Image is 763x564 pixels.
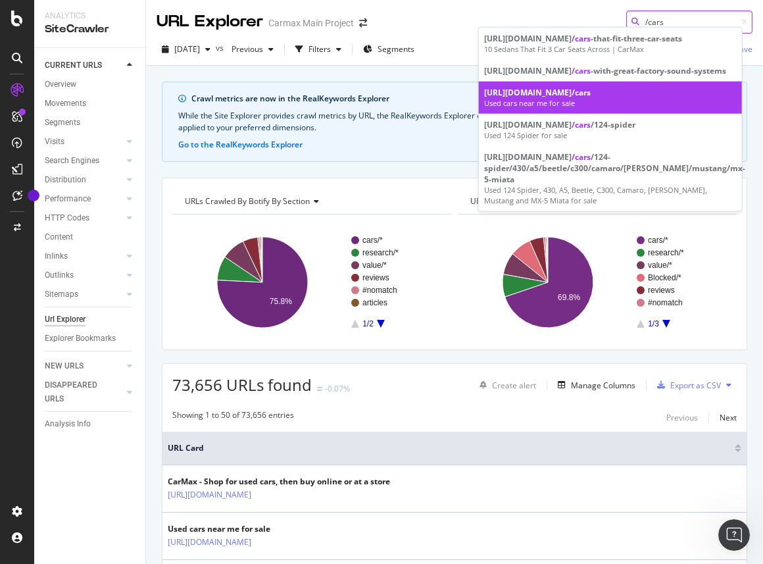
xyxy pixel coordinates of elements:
[157,11,263,33] div: URL Explorer
[484,118,737,130] div: [URL][DOMAIN_NAME] /124-spider
[626,11,752,34] input: Find a URL
[45,313,136,326] a: Url Explorer
[362,298,387,307] text: articles
[45,97,86,111] div: Movements
[168,488,251,501] a: [URL][DOMAIN_NAME]
[45,192,91,206] div: Performance
[317,387,322,391] img: Equal
[720,409,737,425] button: Next
[479,145,742,211] a: [URL][DOMAIN_NAME]/cars/124-spider/430/a5/beetle/c300/camaro/[PERSON_NAME]/mustang/mx-5-miataUsed...
[216,42,226,53] span: vs
[45,211,123,225] a: HTTP Codes
[484,87,737,98] div: [URL][DOMAIN_NAME]
[308,43,331,55] div: Filters
[45,22,135,37] div: SiteCrawler
[182,191,439,212] h4: URLs Crawled By Botify By section
[670,380,721,391] div: Export as CSV
[162,82,747,162] div: info banner
[226,39,279,60] button: Previous
[45,59,102,72] div: CURRENT URLS
[45,116,136,130] a: Segments
[718,519,750,551] iframe: Intercom live chat
[45,59,123,72] a: CURRENT URLS
[468,191,725,212] h4: URLs Crawled By Botify By speedworkers_cache_behaviors
[45,378,111,406] div: DISAPPEARED URLS
[168,476,390,488] div: CarMax - Shop for used cars, then buy online or at a store
[45,288,123,301] a: Sitemaps
[178,110,731,134] div: While the Site Explorer provides crawl metrics by URL, the RealKeywords Explorer enables more rob...
[45,78,76,91] div: Overview
[45,135,123,149] a: Visits
[45,417,91,431] div: Analysis Info
[470,195,685,207] span: URLs Crawled By Botify By speedworkers_cache_behaviors
[492,380,536,391] div: Create alert
[45,417,136,431] a: Analysis Info
[484,65,737,76] div: [URL][DOMAIN_NAME] -with-great-factory-sound-systems
[226,43,263,55] span: Previous
[648,319,659,328] text: 1/3
[325,383,350,394] div: -0.07%
[45,173,86,187] div: Distribution
[45,378,123,406] a: DISAPPEARED URLS
[458,225,732,340] svg: A chart.
[484,130,737,141] div: Used 124 Spider for sale
[45,332,116,346] div: Explorer Bookmarks
[45,230,73,244] div: Content
[572,118,591,130] span: /cars
[720,412,737,423] div: Next
[484,151,737,184] div: [URL][DOMAIN_NAME] /124-spider/430/a5/beetle/c300/camaro/[PERSON_NAME]/mustang/mx-5-miata
[172,225,447,340] svg: A chart.
[358,39,420,60] button: Segments
[479,82,742,114] a: [URL][DOMAIN_NAME]/carsUsed cars near me for sale
[572,65,591,76] span: /cars
[45,116,80,130] div: Segments
[558,293,580,302] text: 69.8%
[648,248,684,257] text: research/*
[648,298,683,307] text: #nomatch
[172,374,312,396] span: 73,656 URLs found
[45,249,68,263] div: Inlinks
[362,236,383,245] text: cars/*
[571,380,635,391] div: Manage Columns
[359,18,367,28] div: arrow-right-arrow-left
[45,359,123,373] a: NEW URLS
[648,261,672,270] text: value/*
[362,261,387,270] text: value/*
[178,139,303,151] button: Go to the RealKeywords Explorer
[45,230,136,244] a: Content
[28,190,39,201] div: Tooltip anchor
[479,60,742,82] a: [URL][DOMAIN_NAME]/cars-with-great-factory-sound-systems
[45,78,136,91] a: Overview
[484,98,737,109] div: Used cars near me for sale
[268,16,354,30] div: Carmax Main Project
[484,44,737,55] div: 10 Sedans That Fit 3 Car Seats Across | CarMax
[572,151,591,162] span: /cars
[45,97,136,111] a: Movements
[479,113,742,145] a: [URL][DOMAIN_NAME]/cars/124-spiderUsed 124 Spider for sale
[172,409,294,425] div: Showing 1 to 50 of 73,656 entries
[45,11,135,22] div: Analytics
[191,93,725,105] div: Crawl metrics are now in the RealKeywords Explorer
[45,288,78,301] div: Sitemaps
[45,173,123,187] a: Distribution
[45,269,123,282] a: Outlinks
[157,39,216,60] button: [DATE]
[45,192,123,206] a: Performance
[45,332,136,346] a: Explorer Bookmarks
[270,297,292,306] text: 75.8%
[362,248,399,257] text: research/*
[185,195,310,207] span: URLs Crawled By Botify By section
[45,211,89,225] div: HTTP Codes
[572,33,591,44] span: /cars
[45,359,84,373] div: NEW URLS
[648,236,668,245] text: cars/*
[45,249,123,263] a: Inlinks
[484,33,737,44] div: [URL][DOMAIN_NAME] -that-fit-three-car-seats
[45,313,86,326] div: Url Explorer
[484,185,737,205] div: Used 124 Spider, 430, A5, Beetle, C300, Camaro, [PERSON_NAME], Mustang and MX-5 Miata for sale
[666,412,698,423] div: Previous
[362,319,374,328] text: 1/2
[168,536,251,549] a: [URL][DOMAIN_NAME]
